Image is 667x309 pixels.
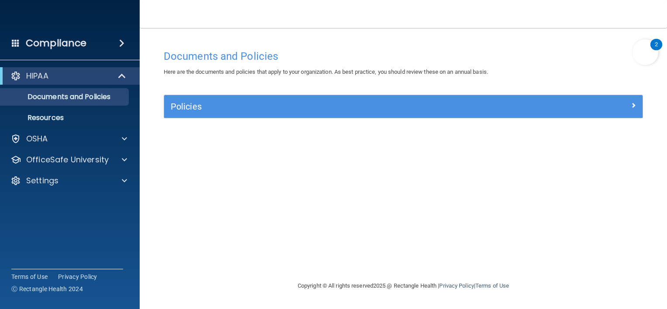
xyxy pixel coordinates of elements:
p: OfficeSafe University [26,154,109,165]
iframe: Drift Widget Chat Controller [516,261,657,296]
a: Privacy Policy [439,282,474,289]
span: Ⓒ Rectangle Health 2024 [11,285,83,293]
a: Terms of Use [11,272,48,281]
p: Documents and Policies [6,93,125,101]
p: OSHA [26,134,48,144]
h4: Documents and Policies [164,51,643,62]
a: Settings [10,175,127,186]
p: Resources [6,113,125,122]
a: Terms of Use [475,282,509,289]
a: OSHA [10,134,127,144]
a: Privacy Policy [58,272,97,281]
p: Settings [26,175,58,186]
a: HIPAA [10,71,127,81]
button: Open Resource Center, 2 new notifications [633,39,658,65]
div: 2 [655,45,658,56]
p: HIPAA [26,71,48,81]
img: PMB logo [10,9,129,27]
div: Copyright © All rights reserved 2025 @ Rectangle Health | | [244,272,563,300]
h4: Compliance [26,37,86,49]
span: Here are the documents and policies that apply to your organization. As best practice, you should... [164,69,488,75]
a: OfficeSafe University [10,154,127,165]
h5: Policies [171,102,516,111]
a: Policies [171,100,636,113]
